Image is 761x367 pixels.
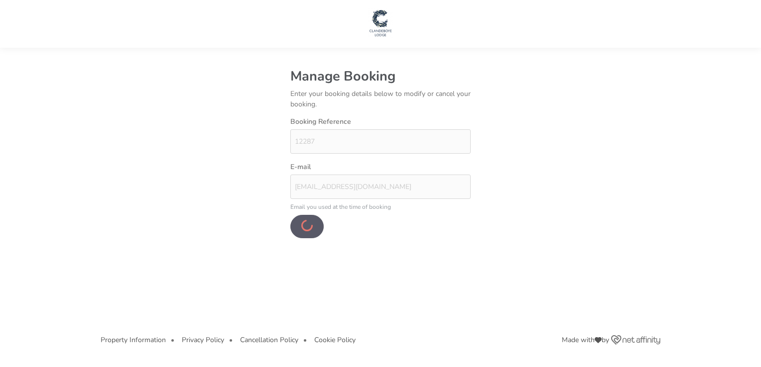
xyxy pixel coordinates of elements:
[314,336,356,344] button: Cookie Policy
[285,204,476,210] p: Email you used at the time of booking
[290,58,471,85] h1: Manage Booking
[290,175,471,199] input: credentialsEmail
[562,337,609,344] span: Made with by
[368,8,393,38] img: Main Website
[182,336,224,344] button: Privacy Policy
[290,215,324,238] button: loading
[290,85,471,113] p: Enter your booking details below to modify or cancel your booking.
[301,219,313,232] div: loading
[290,118,351,125] label: Booking Reference
[240,336,298,344] button: Cancellation Policy
[290,164,311,171] label: E-mail
[101,336,166,344] button: Property Information
[290,129,471,154] input: credentialsBookingOrderId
